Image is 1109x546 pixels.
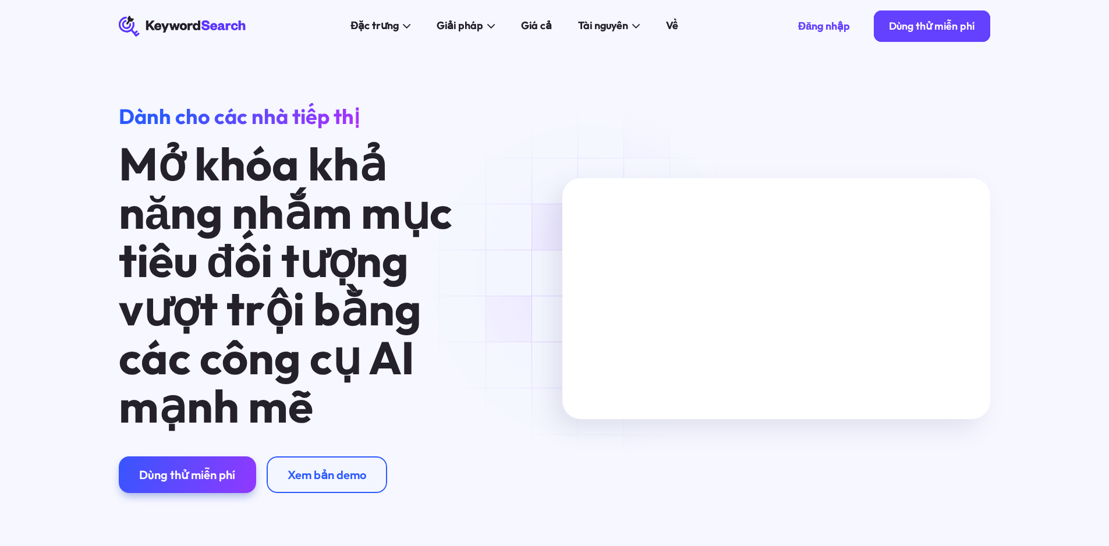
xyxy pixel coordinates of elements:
[798,19,850,33] font: Đăng nhập
[139,467,235,482] font: Dùng thử miễn phí
[658,16,686,37] a: Về
[578,19,628,32] font: Tài nguyên
[782,10,866,42] a: Đăng nhập
[889,19,975,33] font: Dùng thử miễn phí
[874,10,991,42] a: Dùng thử miễn phí
[521,19,552,32] font: Giá cả
[562,178,990,419] iframe: Trang chủ Tìm kiếm từ khóa Chào mừng
[119,135,453,434] font: Mở khóa khả năng nhắm mục tiêu đối tượng vượt trội bằng các công cụ AI mạnh mẽ
[666,19,678,32] font: Về
[350,19,399,32] font: Đặc trưng
[513,16,560,37] a: Giá cả
[437,19,483,32] font: Giải pháp
[119,103,360,129] font: Dành cho các nhà tiếp thị
[119,456,257,493] a: Dùng thử miễn phí
[288,467,366,482] font: Xem bản demo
